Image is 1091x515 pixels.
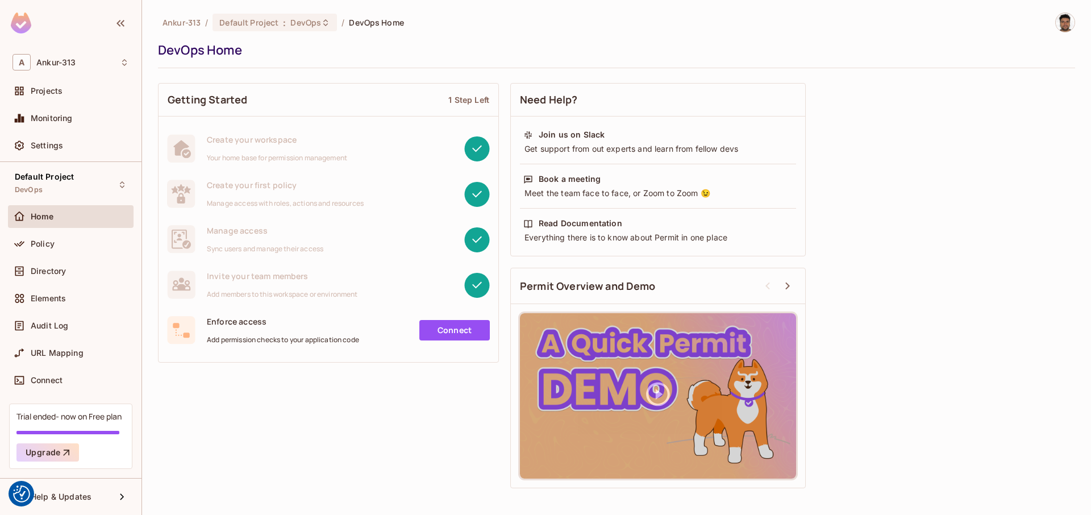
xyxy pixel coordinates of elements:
span: Manage access with roles, actions and resources [207,199,364,208]
span: Enforce access [207,316,359,327]
span: Help & Updates [31,492,91,501]
div: Read Documentation [539,218,622,229]
img: Vladimir Shopov [1056,13,1075,32]
span: Directory [31,267,66,276]
span: Default Project [15,172,74,181]
span: Policy [31,239,55,248]
span: Getting Started [168,93,247,107]
span: the active workspace [163,17,201,28]
span: Need Help? [520,93,578,107]
span: DevOps [290,17,321,28]
a: Connect [419,320,490,340]
button: Upgrade [16,443,79,462]
span: Monitoring [31,114,73,123]
span: Sync users and manage their access [207,244,323,254]
span: Settings [31,141,63,150]
div: Get support from out experts and learn from fellow devs [523,143,793,155]
div: Meet the team face to face, or Zoom to Zoom 😉 [523,188,793,199]
span: Add permission checks to your application code [207,335,359,344]
span: Invite your team members [207,271,358,281]
span: Your home base for permission management [207,153,347,163]
span: Audit Log [31,321,68,330]
div: Everything there is to know about Permit in one place [523,232,793,243]
div: Trial ended- now on Free plan [16,411,122,422]
span: Projects [31,86,63,95]
span: Permit Overview and Demo [520,279,656,293]
div: DevOps Home [158,41,1069,59]
span: Elements [31,294,66,303]
div: 1 Step Left [448,94,489,105]
button: Consent Preferences [13,485,30,502]
span: Home [31,212,54,221]
img: Revisit consent button [13,485,30,502]
span: Create your first policy [207,180,364,190]
span: Create your workspace [207,134,347,145]
span: Manage access [207,225,323,236]
div: Join us on Slack [539,129,605,140]
img: SReyMgAAAABJRU5ErkJggg== [11,13,31,34]
span: DevOps Home [349,17,403,28]
div: Book a meeting [539,173,601,185]
span: URL Mapping [31,348,84,358]
span: A [13,54,31,70]
li: / [342,17,344,28]
span: : [282,18,286,27]
li: / [205,17,208,28]
span: Connect [31,376,63,385]
span: Workspace: Ankur-313 [36,58,76,67]
span: Default Project [219,17,278,28]
span: DevOps [15,185,43,194]
span: Add members to this workspace or environment [207,290,358,299]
